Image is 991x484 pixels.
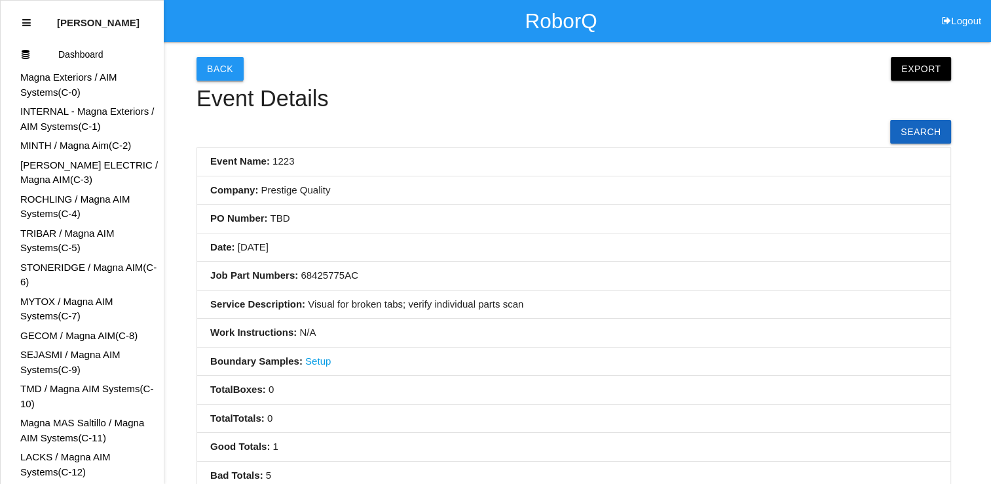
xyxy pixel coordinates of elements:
b: Event Name: [210,155,270,167]
div: MYTOX / Magna AIM Systems's Dashboard [1,294,163,324]
div: SEJASMI / Magna AIM Systems's Dashboard [1,348,163,377]
li: 1223 [197,148,950,176]
button: Back [196,57,244,81]
b: Date: [210,241,235,252]
a: INTERNAL - Magna Exteriors / AIM Systems(C-1) [20,106,155,132]
a: Magna MAS Saltillo / Magna AIM Systems(C-11) [20,417,144,443]
div: Close [22,7,31,39]
p: Ryan Wheater [57,7,140,28]
a: [PERSON_NAME] ELECTRIC / Magna AIM(C-3) [20,159,158,186]
a: TRIBAR / Magna AIM Systems(C-5) [20,228,114,254]
a: Search [890,120,951,144]
div: INTERNAL - Magna Exteriors / AIM Systems's Dashboard [1,104,163,134]
div: Magna MAS Saltillo / Magna AIM Systems's Dashboard [1,416,163,445]
b: Good Totals : [210,441,270,452]
b: Total Boxes : [210,384,266,395]
a: MINTH / Magna Aim(C-2) [20,140,131,151]
b: Total Totals : [210,413,265,424]
li: TBD [197,205,950,233]
a: SEJASMI / Magna AIM Systems(C-9) [20,349,121,375]
b: Work Instructions: [210,327,297,338]
li: 0 [197,405,950,434]
li: [DATE] [197,233,950,262]
div: MINTH / Magna Aim's Dashboard [1,138,163,153]
button: Export [891,57,951,81]
h4: Event Details [196,87,951,111]
b: PO Number: [210,212,268,224]
a: ROCHLING / Magna AIM Systems(C-4) [20,193,130,220]
b: Job Part Numbers: [210,270,298,281]
li: N/A [197,319,950,348]
b: Boundary Samples: [210,355,303,367]
div: STONERIDGE / Magna AIM's Dashboard [1,260,163,290]
li: Prestige Quality [197,176,950,205]
div: GECOM / Magna AIM's Dashboard [1,329,163,344]
a: Dashboard [1,39,163,70]
li: 68425775AC [197,262,950,291]
a: GECOM / Magna AIM(C-8) [20,330,138,341]
div: Magna Exteriors / AIM Systems's Dashboard [1,70,163,100]
a: TMD / Magna AIM Systems(C-10) [20,383,153,409]
a: Setup [305,355,331,367]
a: Magna Exteriors / AIM Systems(C-0) [20,71,117,98]
div: TMD / Magna AIM Systems's Dashboard [1,382,163,411]
div: LACKS / Magna AIM Systems's Dashboard [1,450,163,479]
a: MYTOX / Magna AIM Systems(C-7) [20,296,113,322]
b: Service Description: [210,298,305,310]
li: Visual for broken tabs; verify individual parts scan [197,291,950,319]
li: 0 [197,376,950,405]
b: Company: [210,184,258,195]
li: 1 [197,433,950,462]
div: ROCHLING / Magna AIM Systems's Dashboard [1,192,163,222]
div: JOHNSON ELECTRIC / Magna AIM's Dashboard [1,158,163,188]
b: Bad Totals : [210,470,263,481]
a: LACKS / Magna AIM Systems(C-12) [20,451,111,477]
a: STONERIDGE / Magna AIM(C-6) [20,262,157,288]
div: TRIBAR / Magna AIM Systems's Dashboard [1,226,163,256]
